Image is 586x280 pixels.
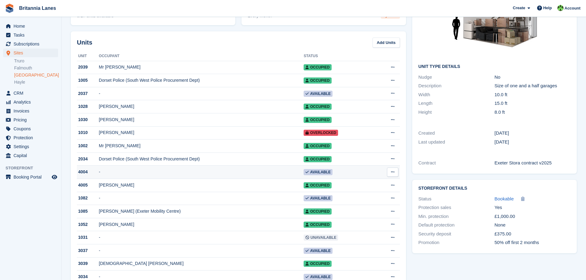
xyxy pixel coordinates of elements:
div: Dorset Police (South West Police Procurement Dept) [99,156,304,162]
span: Occupied [304,182,331,188]
a: Bookable [495,195,514,203]
div: [PERSON_NAME] [99,221,304,228]
span: Occupied [304,156,331,162]
span: Available [304,169,333,175]
span: Tasks [14,31,50,39]
span: Occupied [304,208,331,215]
span: Occupied [304,77,331,84]
span: Coupons [14,124,50,133]
span: Occupied [304,261,331,267]
a: menu [3,31,58,39]
span: Capital [14,151,50,160]
span: Available [304,248,333,254]
a: Preview store [51,173,58,181]
div: Security deposit [418,231,494,238]
span: Account [564,5,580,11]
div: 2039 [77,64,99,70]
div: £1,000.00 [495,213,571,220]
div: 3034 [77,274,99,280]
div: £375.00 [495,231,571,238]
span: Occupied [304,104,331,110]
a: Britannia Lanes [17,3,58,13]
a: menu [3,116,58,124]
a: menu [3,98,58,106]
span: Available [304,274,333,280]
img: Robert Parr [557,5,564,11]
div: 10.0 ft [495,91,571,98]
a: menu [3,151,58,160]
div: Contract [418,160,494,167]
a: menu [3,173,58,181]
a: menu [3,22,58,30]
span: Pricing [14,116,50,124]
div: Description [418,82,494,89]
div: Promotion [418,239,494,246]
div: Exeter Stora contract v2025 [495,160,571,167]
a: menu [3,124,58,133]
div: Size of one and a half garages [495,82,571,89]
div: [PERSON_NAME] [99,103,304,110]
div: [DEMOGRAPHIC_DATA] [PERSON_NAME] [99,260,304,267]
div: 1052 [77,221,99,228]
a: Add Units [373,37,400,48]
a: Truro [14,58,58,64]
div: Height [418,109,494,116]
div: 1085 [77,208,99,215]
div: 3039 [77,260,99,267]
div: 4005 [77,182,99,188]
div: 50% off first 2 months [495,239,571,246]
a: menu [3,49,58,57]
div: 1002 [77,143,99,149]
span: Unavailable [304,235,338,241]
a: Falmouth [14,65,58,71]
td: - [99,87,304,100]
div: 2034 [77,156,99,162]
a: menu [3,89,58,97]
div: No [495,74,571,81]
span: Create [513,5,525,11]
span: Help [543,5,552,11]
span: CRM [14,89,50,97]
div: Status [418,195,494,203]
h2: Storefront Details [418,186,571,191]
img: stora-icon-8386f47178a22dfd0bd8f6a31ec36ba5ce8667c1dd55bd0f319d3a0aa187defe.svg [5,4,14,13]
span: Occupied [304,117,331,123]
div: 8.0 ft [495,109,571,116]
div: 1031 [77,234,99,241]
div: Length [418,100,494,107]
div: Yes [495,204,571,211]
div: Mr [PERSON_NAME] [99,64,304,70]
a: Hayle [14,79,58,85]
th: Occupant [99,51,304,61]
span: Occupied [304,64,331,70]
span: Subscriptions [14,40,50,48]
span: Bookable [495,196,514,201]
a: [GEOGRAPHIC_DATA] [14,72,58,78]
div: 1030 [77,116,99,123]
span: Occupied [304,143,331,149]
div: Created [418,130,494,137]
td: - [99,244,304,258]
a: menu [3,142,58,151]
span: Protection [14,133,50,142]
a: menu [3,133,58,142]
div: 15.0 ft [495,100,571,107]
div: Protection sales [418,204,494,211]
div: [PERSON_NAME] [99,129,304,136]
th: Unit [77,51,99,61]
div: 1010 [77,129,99,136]
span: Invoices [14,107,50,115]
div: [PERSON_NAME] [99,116,304,123]
div: Width [418,91,494,98]
span: Storefront [6,165,61,171]
div: 1005 [77,77,99,84]
span: Occupied [304,222,331,228]
td: - [99,166,304,179]
div: 2037 [77,90,99,97]
div: [PERSON_NAME] [99,182,304,188]
div: Mr [PERSON_NAME] [99,143,304,149]
td: - [99,192,304,205]
div: None [495,222,571,229]
div: Last updated [418,139,494,146]
div: Nudge [418,74,494,81]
